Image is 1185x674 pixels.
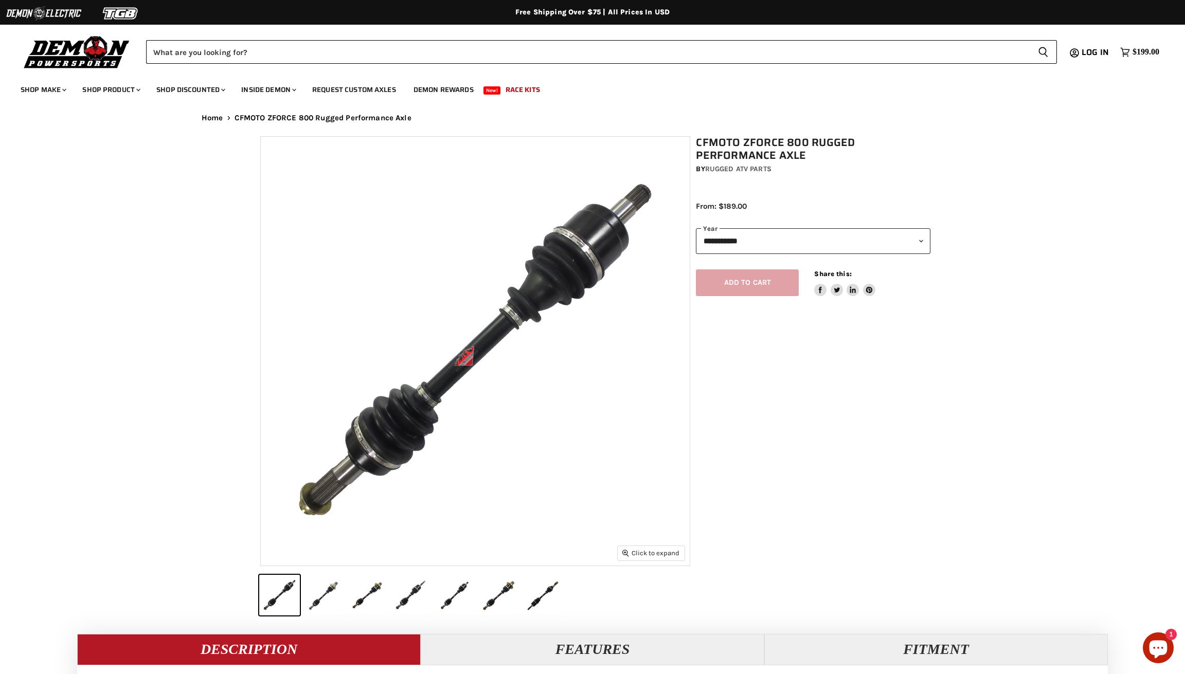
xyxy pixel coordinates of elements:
[406,79,481,100] a: Demon Rewards
[181,8,1004,17] div: Free Shipping Over $75 | All Prices In USD
[622,549,679,557] span: Click to expand
[149,79,231,100] a: Shop Discounted
[82,4,159,23] img: TGB Logo 2
[498,79,548,100] a: Race Kits
[261,137,690,566] img: CFMOTO ZFORCE 800 Rugged Performance Axle
[181,114,1004,122] nav: Breadcrumbs
[696,163,930,175] div: by
[1133,47,1159,57] span: $199.00
[814,270,851,278] span: Share this:
[696,228,930,253] select: year
[478,575,519,615] button: CFMOTO ZFORCE 800 Rugged Performance Axle thumbnail
[814,269,875,297] aside: Share this:
[303,575,344,615] button: CFMOTO ZFORCE 800 Rugged Performance Axle thumbnail
[21,33,133,70] img: Demon Powersports
[764,634,1108,665] button: Fitment
[235,114,411,122] span: CFMOTO ZFORCE 800 Rugged Performance Axle
[618,546,685,560] button: Click to expand
[202,114,223,122] a: Home
[483,86,501,95] span: New!
[1030,40,1057,64] button: Search
[234,79,302,100] a: Inside Demon
[5,4,82,23] img: Demon Electric Logo 2
[304,79,404,100] a: Request Custom Axles
[146,40,1057,64] form: Product
[1115,45,1164,60] a: $199.00
[421,634,764,665] button: Features
[1140,632,1177,666] inbox-online-store-chat: Shopify online store chat
[259,575,300,615] button: CFMOTO ZFORCE 800 Rugged Performance Axle thumbnail
[522,575,563,615] button: CFMOTO ZFORCE 800 Rugged Performance Axle thumbnail
[75,79,147,100] a: Shop Product
[13,79,73,100] a: Shop Make
[1077,48,1115,57] a: Log in
[696,136,930,162] h1: CFMOTO ZFORCE 800 Rugged Performance Axle
[13,75,1157,100] ul: Main menu
[705,165,771,173] a: Rugged ATV Parts
[347,575,387,615] button: CFMOTO ZFORCE 800 Rugged Performance Axle thumbnail
[146,40,1030,64] input: Search
[77,634,421,665] button: Description
[435,575,475,615] button: CFMOTO ZFORCE 800 Rugged Performance Axle thumbnail
[1082,46,1109,59] span: Log in
[390,575,431,615] button: CFMOTO ZFORCE 800 Rugged Performance Axle thumbnail
[696,202,747,211] span: From: $189.00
